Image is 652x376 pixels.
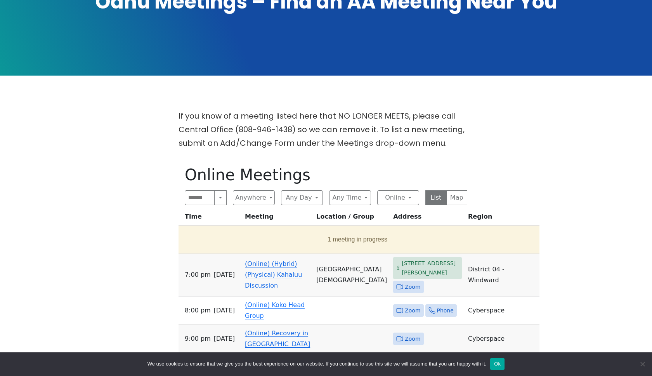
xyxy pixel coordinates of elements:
button: 1 meeting in progress [182,229,533,250]
button: Any Day [281,190,323,205]
td: District 04 - Windward [465,254,539,297]
span: [DATE] [214,269,235,280]
button: Ok [490,358,505,370]
span: 7:00 PM [185,269,211,280]
td: Cyberspace [465,325,539,353]
span: [STREET_ADDRESS][PERSON_NAME] [402,259,459,278]
span: Phone [437,306,454,316]
span: 8:00 PM [185,305,211,316]
a: (Online) (Hybrid) (Physical) Kahaluu Discussion [245,260,302,289]
button: List [425,190,447,205]
span: Zoom [405,334,420,344]
h1: Online Meetings [185,166,467,184]
button: Map [446,190,468,205]
span: Zoom [405,306,420,316]
a: (Online) Koko Head Group [245,301,305,319]
th: Address [390,211,465,226]
span: Zoom [405,282,420,292]
span: [DATE] [214,305,235,316]
span: No [638,360,646,368]
th: Region [465,211,539,226]
span: We use cookies to ensure that we give you the best experience on our website. If you continue to ... [147,360,486,368]
button: Online [377,190,419,205]
th: Meeting [242,211,313,226]
p: If you know of a meeting listed here that NO LONGER MEETS, please call Central Office (808-946-14... [179,109,473,150]
td: Cyberspace [465,297,539,325]
a: (Online) Recovery in [GEOGRAPHIC_DATA] [245,329,310,348]
button: Search [214,190,227,205]
button: Any Time [329,190,371,205]
td: [GEOGRAPHIC_DATA][DEMOGRAPHIC_DATA] [313,254,390,297]
th: Location / Group [313,211,390,226]
input: Search [185,190,215,205]
span: 9:00 PM [185,333,211,344]
button: Anywhere [233,190,275,205]
span: [DATE] [214,333,235,344]
th: Time [179,211,242,226]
